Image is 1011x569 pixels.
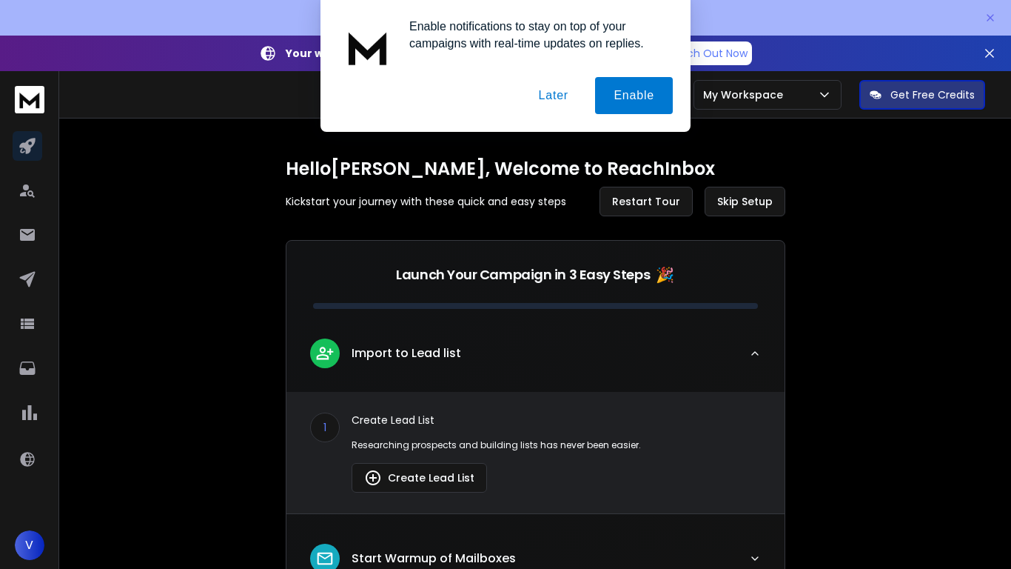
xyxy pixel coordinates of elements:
[310,413,340,442] div: 1
[352,345,461,362] p: Import to Lead list
[286,392,785,513] div: leadImport to Lead list
[315,344,335,362] img: lead
[352,439,761,451] p: Researching prospects and building lists has never been easier.
[705,187,785,216] button: Skip Setup
[595,77,673,114] button: Enable
[352,413,761,427] p: Create Lead List
[352,550,516,568] p: Start Warmup of Mailboxes
[656,264,674,285] span: 🎉
[397,18,673,52] div: Enable notifications to stay on top of your campaigns with real-time updates on replies.
[717,194,773,209] span: Skip Setup
[599,187,693,216] button: Restart Tour
[315,549,335,568] img: lead
[15,530,44,560] button: V
[286,157,785,181] h1: Hello [PERSON_NAME] , Welcome to ReachInbox
[520,77,586,114] button: Later
[352,463,487,493] button: Create Lead List
[338,18,397,77] img: notification icon
[364,469,382,487] img: lead
[396,264,650,285] p: Launch Your Campaign in 3 Easy Steps
[286,327,785,392] button: leadImport to Lead list
[286,194,566,209] p: Kickstart your journey with these quick and easy steps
